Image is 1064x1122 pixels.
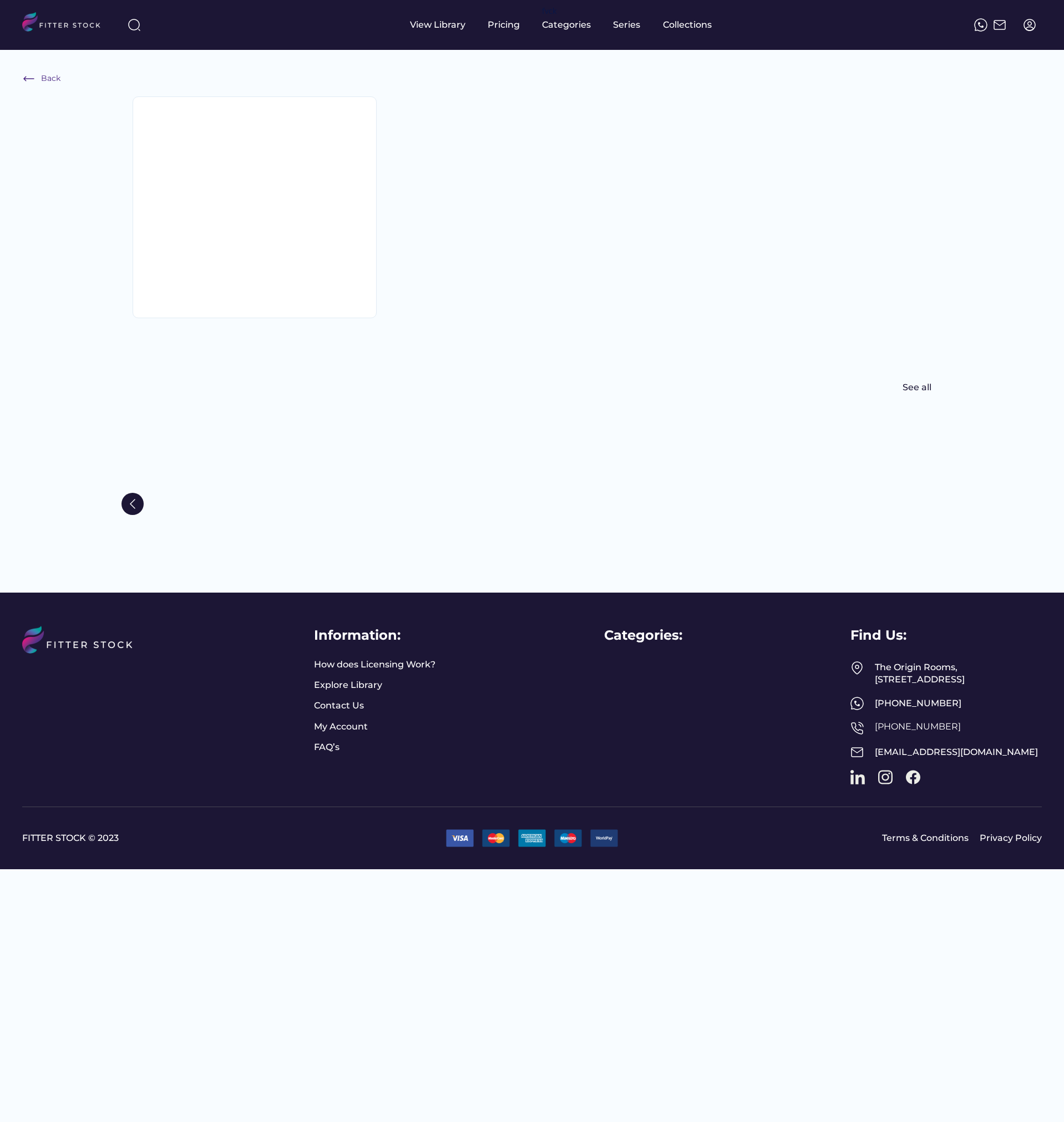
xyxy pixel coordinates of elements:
img: 1.png [446,829,474,846]
img: meteor-icons_whatsapp%20%281%29.svg [974,18,987,32]
a: FAQ’s [314,741,342,753]
img: Frame%2051.svg [993,18,1006,32]
img: search-normal%203.svg [128,18,141,32]
div: View Library [410,19,465,31]
div: Information: [314,626,401,645]
img: LOGO%20%281%29.svg [22,626,146,681]
div: Collections [663,19,712,31]
a: How does Licensing Work? [314,659,435,671]
div: Pricing [488,19,520,31]
img: meteor-icons_whatsapp%20%281%29.svg [850,697,864,710]
img: 9.png [590,829,618,846]
a: My Account [314,721,368,733]
img: Frame%2050.svg [850,721,864,735]
a: Terms & Conditions [882,832,969,844]
a: [PHONE_NUMBER] [875,721,961,732]
img: profile-circle.svg [1023,18,1036,32]
div: fvck [542,6,556,17]
a: Privacy Policy [980,832,1042,844]
div: Series [613,19,641,31]
div: Categories [542,19,591,31]
img: Group%201000002322%20%281%29.svg [121,493,144,515]
a: FITTER STOCK © 2023 [22,832,438,844]
div: See all [903,381,931,394]
div: Categories: [604,626,682,645]
img: LOGO.svg [22,12,110,35]
div: The Origin Rooms, [STREET_ADDRESS] [875,661,1042,686]
img: Frame%2049.svg [850,661,864,675]
div: [PHONE_NUMBER] [875,697,1042,710]
div: Find Us: [850,626,906,645]
div: Back [41,73,60,84]
a: Contact Us [314,700,364,712]
img: 22.png [518,829,546,846]
a: Explore Library [314,679,382,691]
img: 3.png [554,829,582,846]
img: Frame%20%286%29.svg [22,72,36,85]
img: Frame%2051.svg [850,746,864,759]
a: [EMAIL_ADDRESS][DOMAIN_NAME] [875,747,1038,757]
img: 2.png [482,829,510,846]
